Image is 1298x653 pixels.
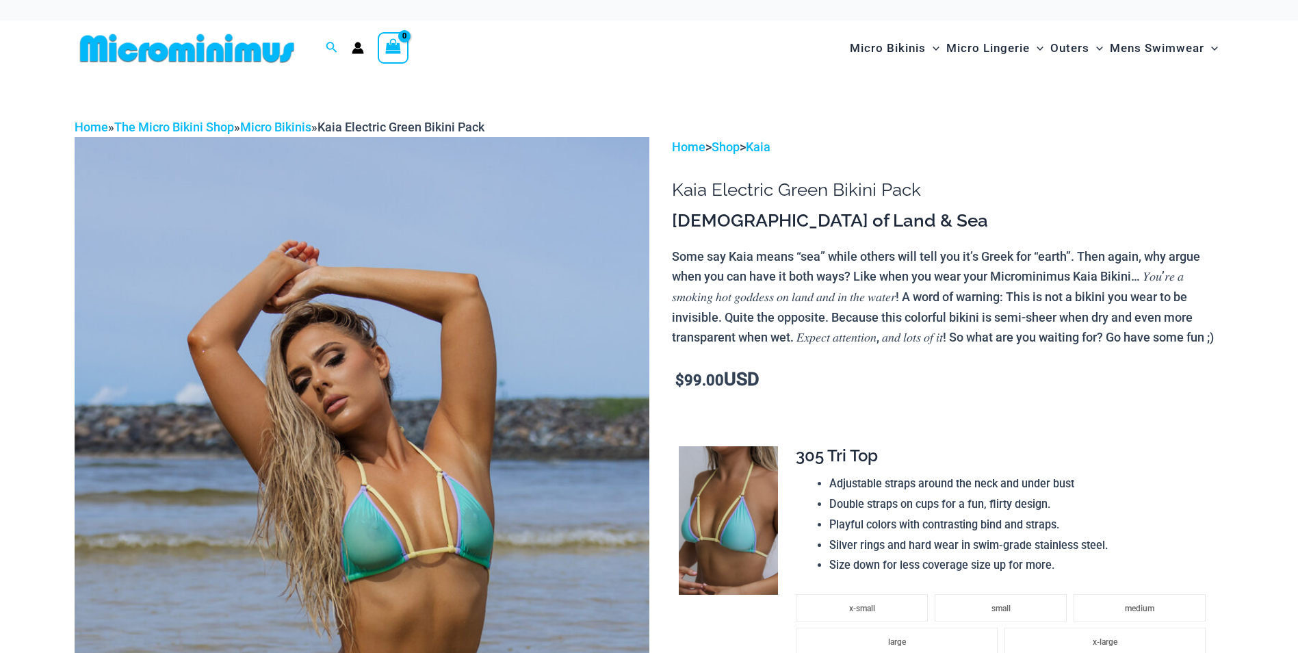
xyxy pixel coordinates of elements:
li: Double straps on cups for a fun, flirty design. [829,494,1212,515]
span: x-small [849,604,875,613]
span: Micro Lingerie [946,31,1030,66]
span: 305 Tri Top [796,446,878,465]
li: Playful colors with contrasting bind and straps. [829,515,1212,535]
li: x-small [796,594,928,622]
a: Shop [712,140,740,154]
span: Menu Toggle [1204,31,1218,66]
a: Account icon link [352,42,364,54]
a: Home [672,140,705,154]
span: x-large [1093,637,1117,647]
a: Search icon link [326,40,338,57]
li: Size down for less coverage size up for more. [829,555,1212,576]
span: medium [1125,604,1154,613]
bdi: 99.00 [675,372,724,389]
span: large [888,637,906,647]
p: > > [672,137,1223,157]
a: Micro Bikinis [240,120,311,134]
a: Micro BikinisMenu ToggleMenu Toggle [846,27,943,69]
img: MM SHOP LOGO FLAT [75,33,300,64]
span: Micro Bikinis [850,31,926,66]
span: Menu Toggle [926,31,939,66]
a: Home [75,120,108,134]
span: » » » [75,120,484,134]
li: medium [1074,594,1206,622]
li: Silver rings and hard wear in swim-grade stainless steel. [829,535,1212,556]
span: $ [675,372,684,389]
a: Mens SwimwearMenu ToggleMenu Toggle [1106,27,1221,69]
a: Kaia [746,140,770,154]
li: Adjustable straps around the neck and under bust [829,474,1212,494]
a: Micro LingerieMenu ToggleMenu Toggle [943,27,1047,69]
h1: Kaia Electric Green Bikini Pack [672,179,1223,201]
p: USD [672,370,1223,391]
span: Menu Toggle [1089,31,1103,66]
a: The Micro Bikini Shop [114,120,234,134]
h3: [DEMOGRAPHIC_DATA] of Land & Sea [672,209,1223,233]
span: Menu Toggle [1030,31,1043,66]
a: OutersMenu ToggleMenu Toggle [1047,27,1106,69]
li: small [935,594,1067,622]
span: Mens Swimwear [1110,31,1204,66]
nav: Site Navigation [844,25,1224,71]
p: Some say Kaia means “sea” while others will tell you it’s Greek for “earth”. Then again, why argu... [672,246,1223,348]
a: View Shopping Cart, empty [378,32,409,64]
span: Outers [1050,31,1089,66]
span: small [991,604,1011,613]
img: Kaia Electric Green 305 Top [679,446,778,596]
span: Kaia Electric Green Bikini Pack [317,120,484,134]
